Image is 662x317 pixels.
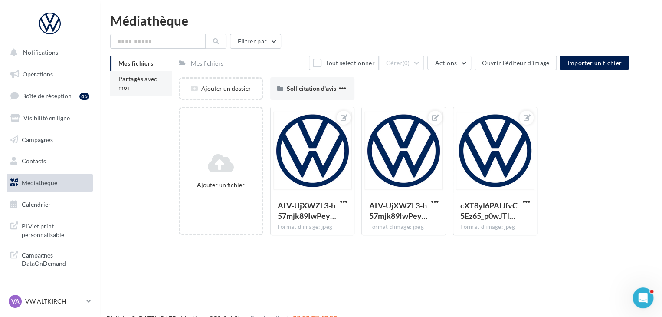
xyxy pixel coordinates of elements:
span: (0) [403,59,410,66]
button: Importer un fichier [560,56,629,70]
button: Filtrer par [230,34,281,49]
button: Gérer(0) [379,56,424,70]
a: PLV et print personnalisable [5,217,95,242]
span: Calendrier [22,201,51,208]
p: VW ALTKIRCH [25,297,83,306]
div: Ajouter un fichier [184,181,259,189]
a: Contacts [5,152,95,170]
span: Médiathèque [22,179,57,186]
span: Mes fichiers [118,59,153,67]
span: ALV-UjXWZL3-h57mjk89IwPeyAQpMX1Ryox9_unV32XjFmguPhmcfZja [369,201,427,221]
a: Visibilité en ligne [5,109,95,127]
div: Format d'image: jpeg [369,223,439,231]
span: Boîte de réception [22,92,72,99]
div: Format d'image: jpeg [460,223,530,231]
span: VA [11,297,20,306]
a: Médiathèque [5,174,95,192]
button: Tout sélectionner [309,56,378,70]
div: 45 [79,93,89,100]
a: Campagnes [5,131,95,149]
a: VA VW ALTKIRCH [7,293,93,310]
a: Boîte de réception45 [5,86,95,105]
div: Mes fichiers [191,59,223,68]
span: Campagnes [22,135,53,143]
span: Partagés avec moi [118,75,157,91]
span: Contacts [22,157,46,165]
span: PLV et print personnalisable [22,220,89,239]
iframe: Intercom live chat [633,287,653,308]
span: Notifications [23,49,58,56]
span: cXT8yl6PAIJfvC5Ez65_p0wJTlBOivKOPtUuEWPe5bD6OQRCZ9XLGLQaf1dvts_jzrLgH2gST5RYqPBg=s0 [460,201,518,221]
button: Actions [427,56,471,70]
span: Opérations [23,70,53,78]
span: Actions [435,59,456,66]
button: Ouvrir l'éditeur d'image [475,56,557,70]
div: Ajouter un dossier [180,84,262,93]
span: Sollicitation d'avis [287,85,336,92]
span: ALV-UjXWZL3-h57mjk89IwPeyAQpMX1Ryox9_unV32XjFmguPhmcfZja [278,201,336,221]
span: Campagnes DataOnDemand [22,249,89,268]
div: Médiathèque [110,14,652,27]
div: Format d'image: jpeg [278,223,347,231]
a: Opérations [5,65,95,83]
span: Importer un fichier [567,59,622,66]
button: Notifications [5,43,91,62]
a: Campagnes DataOnDemand [5,246,95,271]
span: Visibilité en ligne [23,114,70,122]
a: Calendrier [5,195,95,214]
